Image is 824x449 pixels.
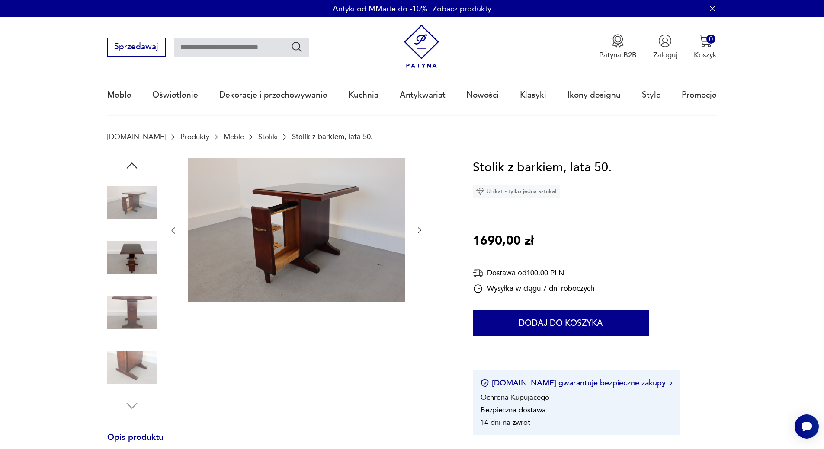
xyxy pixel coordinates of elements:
iframe: Smartsupp widget button [795,414,819,439]
button: Zaloguj [653,34,677,60]
img: Ikona diamentu [476,188,484,195]
a: Produkty [180,133,209,141]
img: Zdjęcie produktu Stolik z barkiem, lata 50. [107,232,157,282]
li: 14 dni na zwrot [481,417,530,427]
a: Zobacz produkty [433,3,491,14]
a: Kuchnia [349,75,378,115]
p: Stolik z barkiem, lata 50. [292,133,373,141]
a: Nowości [466,75,499,115]
img: Zdjęcie produktu Stolik z barkiem, lata 50. [188,158,405,302]
img: Ikona certyfikatu [481,379,489,388]
img: Ikona strzałki w prawo [670,381,672,385]
a: Oświetlenie [152,75,198,115]
button: Dodaj do koszyka [473,310,649,336]
img: Zdjęcie produktu Stolik z barkiem, lata 50. [107,178,157,227]
a: Meble [107,75,131,115]
img: Ikona medalu [611,34,625,48]
a: Ikona medaluPatyna B2B [599,34,637,60]
a: Dekoracje i przechowywanie [219,75,327,115]
li: Bezpieczna dostawa [481,405,546,415]
img: Zdjęcie produktu Stolik z barkiem, lata 50. [107,288,157,337]
img: Ikona koszyka [699,34,712,48]
a: Promocje [682,75,717,115]
a: Meble [224,133,244,141]
p: Koszyk [694,50,717,60]
a: Style [642,75,661,115]
img: Zdjęcie produktu Stolik z barkiem, lata 50. [107,343,157,392]
li: Ochrona Kupującego [481,392,549,402]
img: Ikonka użytkownika [658,34,672,48]
a: Klasyki [520,75,546,115]
div: Unikat - tylko jedna sztuka! [473,185,560,198]
a: Sprzedawaj [107,44,166,51]
div: Dostawa od 100,00 PLN [473,267,594,278]
a: Ikony designu [568,75,621,115]
p: Antyki od MMarte do -10% [333,3,427,14]
button: Patyna B2B [599,34,637,60]
a: Antykwariat [400,75,446,115]
div: 0 [706,35,715,44]
a: [DOMAIN_NAME] [107,133,166,141]
p: 1690,00 zł [473,231,534,251]
button: 0Koszyk [694,34,717,60]
div: Wysyłka w ciągu 7 dni roboczych [473,283,594,294]
p: Patyna B2B [599,50,637,60]
button: Sprzedawaj [107,38,166,57]
h1: Stolik z barkiem, lata 50. [473,158,612,178]
a: Stoliki [258,133,278,141]
img: Patyna - sklep z meblami i dekoracjami vintage [400,25,443,68]
button: [DOMAIN_NAME] gwarantuje bezpieczne zakupy [481,378,672,388]
p: Zaloguj [653,50,677,60]
button: Szukaj [291,41,303,53]
img: Ikona dostawy [473,267,483,278]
